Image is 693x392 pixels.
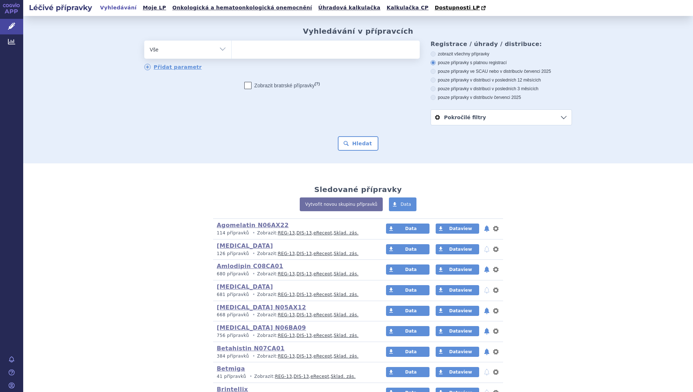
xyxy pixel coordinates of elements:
span: Data [405,308,417,313]
label: pouze přípravky v distribuci [431,95,572,100]
a: [MEDICAL_DATA] [217,283,273,290]
a: Přidat parametr [144,64,202,70]
span: Data [401,202,411,207]
span: Data [405,349,417,354]
a: REG-13 [278,312,295,317]
a: Data [386,224,430,234]
i: • [250,271,257,277]
a: Sklad. zás. [334,312,359,317]
a: Sklad. zás. [334,292,359,297]
a: eRecept [314,292,332,297]
a: Pokročilé filtry [431,110,572,125]
h3: Registrace / úhrady / distribuce: [431,41,572,47]
a: Vytvořit novou skupinu přípravků [300,197,383,211]
a: Onkologická a hematoonkologická onemocnění [170,3,314,13]
a: Sklad. zás. [334,251,359,256]
a: [MEDICAL_DATA] N05AX12 [217,304,306,311]
i: • [250,312,257,318]
span: Data [405,267,417,272]
button: nastavení [492,368,499,376]
a: Moje LP [141,3,168,13]
p: Zobrazit: , , , [217,251,372,257]
a: [MEDICAL_DATA] [217,242,273,249]
span: v červenci 2025 [490,95,521,100]
a: Amlodipin C08CA01 [217,263,283,270]
a: Vyhledávání [98,3,139,13]
a: Sklad. zás. [334,354,359,359]
a: Betahistin N07CA01 [217,345,285,352]
a: eRecept [314,354,332,359]
a: REG-13 [278,354,295,359]
button: nastavení [492,245,499,254]
a: DIS-13 [296,230,312,235]
span: Data [405,226,417,231]
i: • [250,230,257,236]
span: v červenci 2025 [520,69,551,74]
a: Data [389,197,416,211]
button: nastavení [492,306,499,315]
a: eRecept [314,251,332,256]
a: REG-13 [278,251,295,256]
button: notifikace [483,368,490,376]
a: DIS-13 [294,374,309,379]
i: • [250,251,257,257]
a: Dataview [436,347,479,357]
a: eRecept [314,230,332,235]
span: 384 přípravků [217,354,249,359]
span: Dataview [449,226,472,231]
a: Data [386,285,430,295]
a: Dostupnosti LP [432,3,489,13]
span: Data [405,247,417,252]
a: Dataview [436,306,479,316]
button: nastavení [492,224,499,233]
i: • [250,353,257,359]
span: 680 přípravků [217,271,249,276]
button: nastavení [492,327,499,335]
span: Dostupnosti LP [435,5,480,11]
a: Sklad. zás. [334,230,359,235]
a: REG-13 [278,271,295,276]
a: REG-13 [278,333,295,338]
a: eRecept [314,271,332,276]
span: Data [405,370,417,375]
a: Sklad. zás. [334,333,359,338]
button: notifikace [483,265,490,274]
a: Data [386,367,430,377]
span: 41 přípravků [217,374,246,379]
a: Sklad. zás. [334,271,359,276]
button: nastavení [492,347,499,356]
a: eRecept [314,312,332,317]
a: Kalkulačka CP [385,3,431,13]
a: DIS-13 [296,251,312,256]
a: Agomelatin N06AX22 [217,222,289,229]
p: Zobrazit: , , , [217,333,372,339]
p: Zobrazit: , , , [217,353,372,359]
a: Dataview [436,326,479,336]
label: pouze přípravky v distribuci v posledních 12 měsících [431,77,572,83]
p: Zobrazit: , , , [217,312,372,318]
a: Data [386,306,430,316]
button: nastavení [492,286,499,295]
a: Dataview [436,367,479,377]
span: 681 přípravků [217,292,249,297]
a: Dataview [436,264,479,275]
span: 114 přípravků [217,230,249,235]
a: DIS-13 [296,312,312,317]
a: Data [386,326,430,336]
span: 756 přípravků [217,333,249,338]
label: Zobrazit bratrské přípravky [244,82,320,89]
a: eRecept [314,333,332,338]
a: Dataview [436,224,479,234]
a: Sklad. zás. [331,374,356,379]
a: DIS-13 [296,292,312,297]
a: DIS-13 [296,354,312,359]
button: notifikace [483,306,490,315]
a: REG-13 [275,374,292,379]
a: REG-13 [278,230,295,235]
a: Dataview [436,285,479,295]
a: Data [386,264,430,275]
span: Data [405,329,417,334]
p: Zobrazit: , , , [217,230,372,236]
button: notifikace [483,286,490,295]
i: • [250,333,257,339]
